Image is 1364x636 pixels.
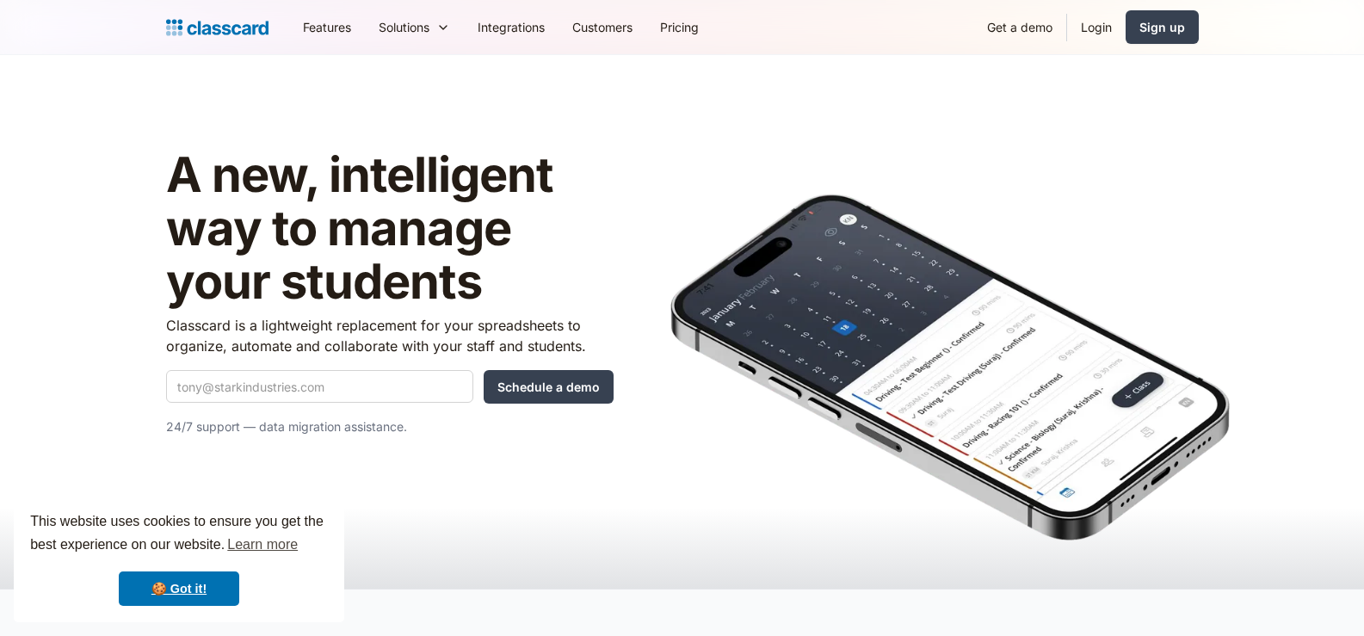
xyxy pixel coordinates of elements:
[225,532,300,558] a: learn more about cookies
[166,15,268,40] a: home
[464,8,559,46] a: Integrations
[166,315,614,356] p: Classcard is a lightweight replacement for your spreadsheets to organize, automate and collaborat...
[379,18,429,36] div: Solutions
[119,571,239,606] a: dismiss cookie message
[166,149,614,308] h1: A new, intelligent way to manage your students
[1139,18,1185,36] div: Sign up
[1126,10,1199,44] a: Sign up
[289,8,365,46] a: Features
[973,8,1066,46] a: Get a demo
[1067,8,1126,46] a: Login
[14,495,344,622] div: cookieconsent
[166,370,614,404] form: Quick Demo Form
[559,8,646,46] a: Customers
[646,8,713,46] a: Pricing
[166,370,473,403] input: tony@starkindustries.com
[30,511,328,558] span: This website uses cookies to ensure you get the best experience on our website.
[484,370,614,404] input: Schedule a demo
[365,8,464,46] div: Solutions
[166,417,614,437] p: 24/7 support — data migration assistance.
